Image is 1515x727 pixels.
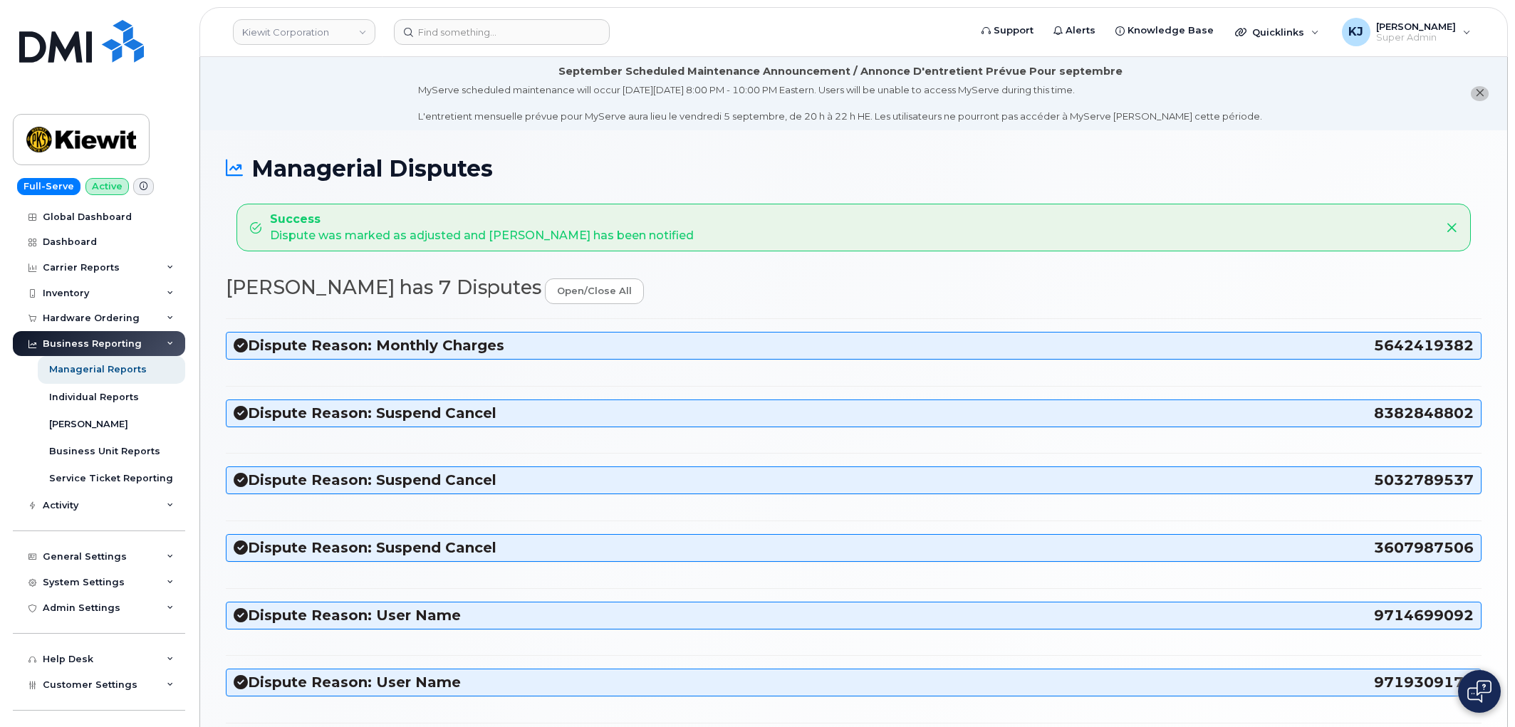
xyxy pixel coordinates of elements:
[234,336,1474,355] h3: Dispute Reason: Monthly Charges
[226,156,1482,181] h1: Managerial Disputes
[545,278,644,305] a: open/close all
[234,538,1474,558] h3: Dispute Reason: Suspend Cancel
[270,211,694,228] strong: Success
[1374,471,1474,490] span: 5032789537
[1374,606,1474,625] span: 9714699092
[1374,404,1474,423] span: 8382848802
[418,83,1262,123] div: MyServe scheduled maintenance will occur [DATE][DATE] 8:00 PM - 10:00 PM Eastern. Users will be u...
[1471,86,1489,101] button: close notification
[234,673,1474,692] h3: Dispute Reason: User Name
[1374,538,1474,558] span: 3607987506
[1374,336,1474,355] span: 5642419382
[234,606,1474,625] h3: Dispute Reason: User Name
[234,404,1474,423] h3: Dispute Reason: Suspend Cancel
[1467,680,1491,703] img: Open chat
[234,471,1474,490] h3: Dispute Reason: Suspend Cancel
[1374,673,1474,692] span: 9719309178
[558,64,1123,79] div: September Scheduled Maintenance Announcement / Annonce D'entretient Prévue Pour septembre
[270,211,694,244] div: Dispute was marked as adjusted and [PERSON_NAME] has been notified
[226,277,1482,304] h2: [PERSON_NAME] has 7 Disputes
